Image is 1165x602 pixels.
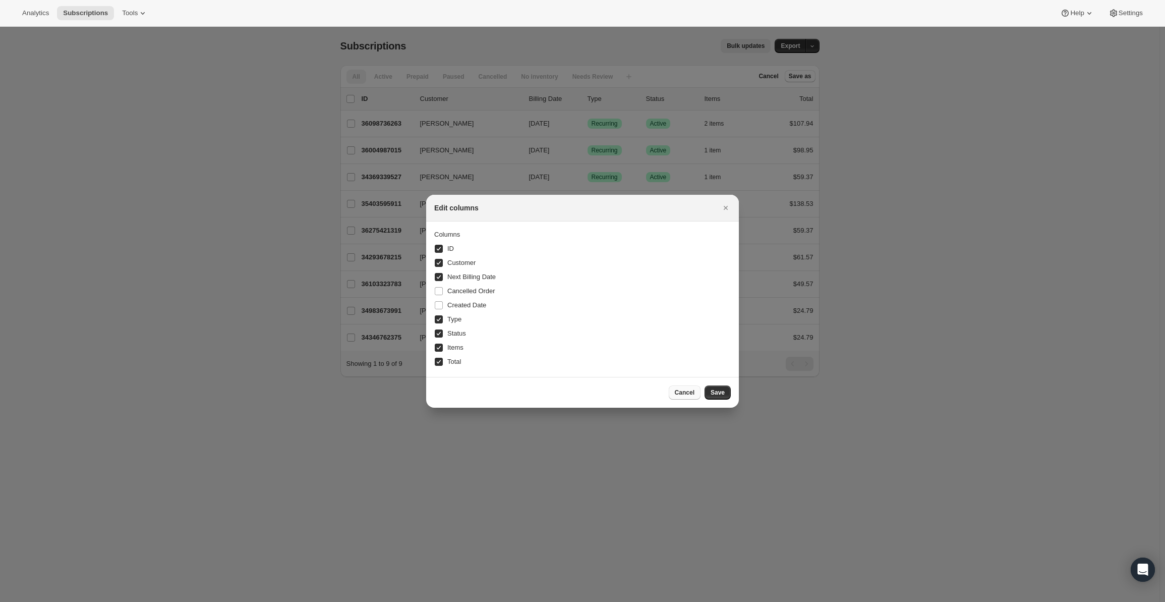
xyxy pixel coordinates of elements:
[447,330,466,337] span: Status
[447,344,463,351] span: Items
[1131,558,1155,582] div: Open Intercom Messenger
[669,386,701,400] button: Cancel
[122,9,138,17] span: Tools
[447,301,486,309] span: Created Date
[1102,6,1149,20] button: Settings
[447,287,495,295] span: Cancelled Order
[434,203,479,213] h2: Edit columns
[711,389,725,397] span: Save
[447,315,461,323] span: Type
[1054,6,1100,20] button: Help
[1119,9,1143,17] span: Settings
[57,6,114,20] button: Subscriptions
[447,358,461,365] span: Total
[16,6,55,20] button: Analytics
[63,9,108,17] span: Subscriptions
[434,231,460,238] span: Columns
[1070,9,1084,17] span: Help
[705,386,731,400] button: Save
[447,259,476,266] span: Customer
[675,389,694,397] span: Cancel
[22,9,49,17] span: Analytics
[447,245,454,252] span: ID
[116,6,154,20] button: Tools
[719,201,733,215] button: Close
[447,273,496,281] span: Next Billing Date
